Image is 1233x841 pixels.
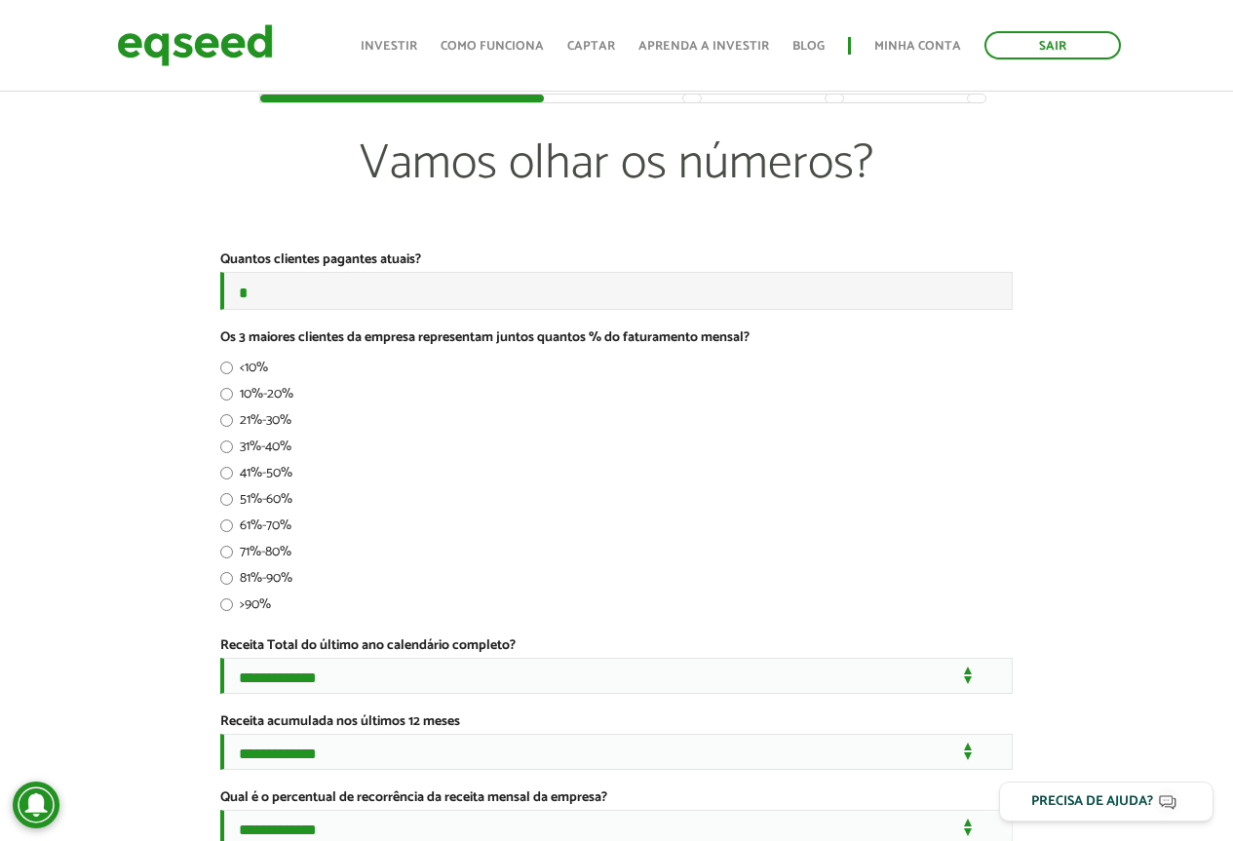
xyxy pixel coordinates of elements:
input: >90% [220,598,233,611]
input: 81%-90% [220,572,233,585]
label: >90% [220,598,271,618]
p: Vamos olhar os números? [260,134,974,251]
label: Receita Total do último ano calendário completo? [220,639,516,653]
input: 10%-20% [220,388,233,401]
label: 41%-50% [220,467,292,486]
input: 71%-80% [220,546,233,558]
label: Os 3 maiores clientes da empresa representam juntos quantos % do faturamento mensal? [220,331,750,345]
label: 51%-60% [220,493,292,513]
input: 51%-60% [220,493,233,506]
label: Receita acumulada nos últimos 12 meses [220,715,460,729]
a: Sair [984,31,1121,59]
label: Quantos clientes pagantes atuais? [220,253,421,267]
label: Qual é o percentual de recorrência da receita mensal da empresa? [220,791,607,805]
input: 31%-40% [220,440,233,453]
a: Minha conta [874,40,961,53]
label: 31%-40% [220,440,291,460]
input: 61%-70% [220,519,233,532]
a: Aprenda a investir [638,40,769,53]
a: Investir [361,40,417,53]
a: Como funciona [441,40,544,53]
label: 71%-80% [220,546,291,565]
label: 10%-20% [220,388,293,407]
label: 61%-70% [220,519,291,539]
input: <10% [220,362,233,374]
label: 21%-30% [220,414,291,434]
a: Blog [792,40,825,53]
img: EqSeed [117,19,273,71]
label: <10% [220,362,268,381]
label: 81%-90% [220,572,292,592]
a: Captar [567,40,615,53]
input: 41%-50% [220,467,233,479]
input: 21%-30% [220,414,233,427]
